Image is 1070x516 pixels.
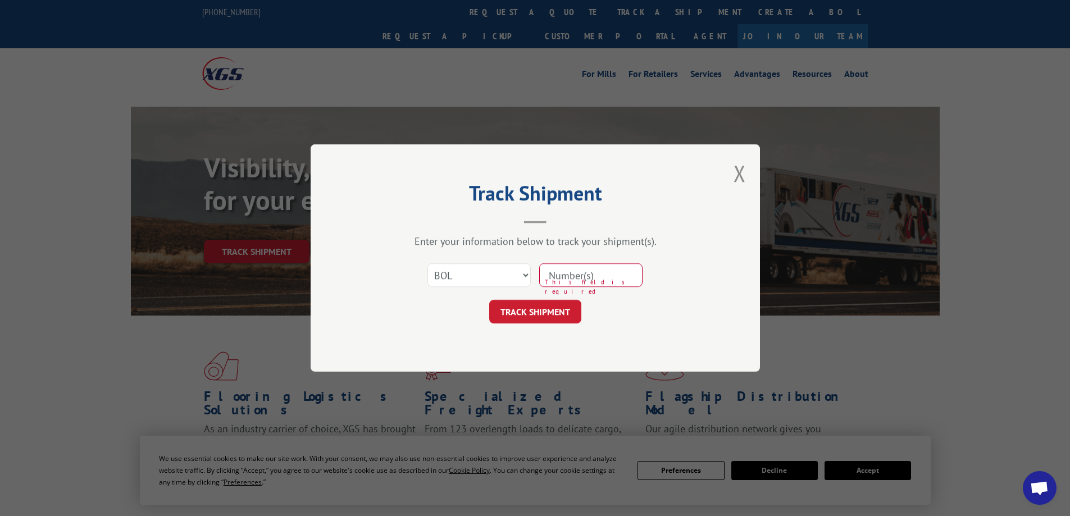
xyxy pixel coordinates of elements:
a: Open chat [1023,471,1057,505]
span: This field is required [545,277,643,296]
div: Enter your information below to track your shipment(s). [367,235,704,248]
input: Number(s) [539,263,643,287]
button: Close modal [734,158,746,188]
h2: Track Shipment [367,185,704,207]
button: TRACK SHIPMENT [489,300,581,323]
